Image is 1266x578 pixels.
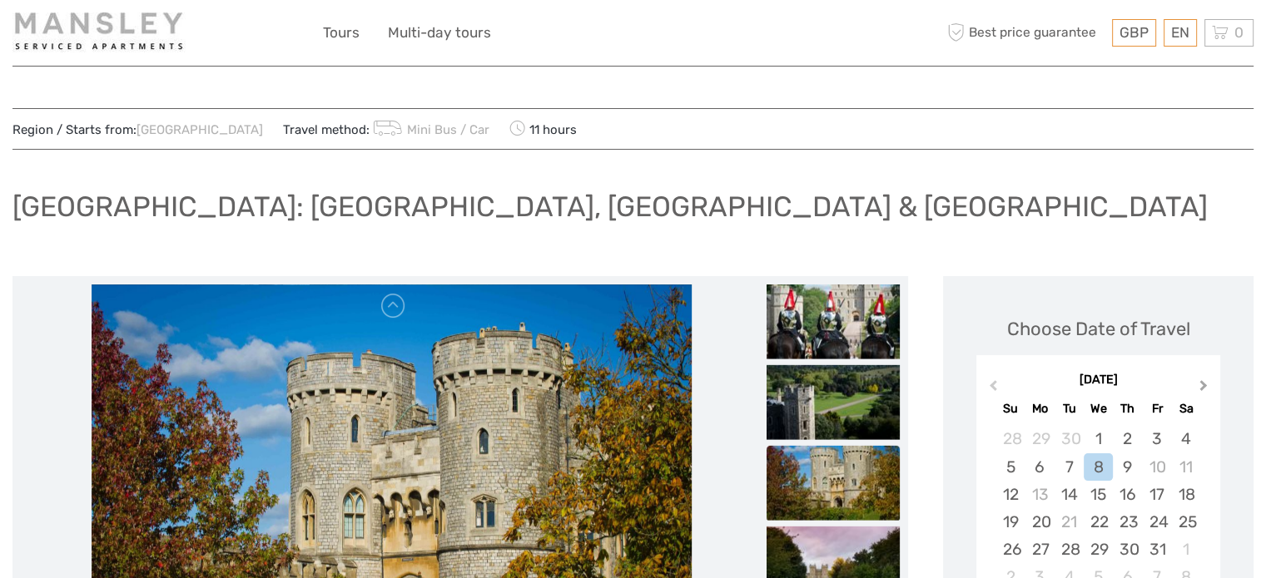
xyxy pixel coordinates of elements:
div: Choose Sunday, September 28th, 2025 [995,425,1025,452]
div: Not available Tuesday, October 21st, 2025 [1055,508,1084,536]
div: Choose Saturday, October 4th, 2025 [1172,425,1201,452]
a: Multi-day tours [388,21,491,45]
div: Choose Monday, October 6th, 2025 [1025,453,1055,481]
div: [DATE] [976,372,1220,389]
span: Travel method: [283,117,489,141]
img: d03ae3747ad5405b9ceba0216eb4d982_slider_thumbnail.jpeg [767,446,900,521]
div: We [1084,398,1113,420]
div: Not available Friday, October 10th, 2025 [1142,453,1171,481]
div: Choose Wednesday, October 15th, 2025 [1084,481,1113,508]
img: 433283bca1c444b4a78a61f8f3d3092c_slider_thumbnail.jpeg [767,365,900,440]
div: Choose Tuesday, October 7th, 2025 [1055,453,1084,481]
span: 11 hours [509,117,577,141]
div: Choose Monday, October 27th, 2025 [1025,536,1055,563]
div: Th [1113,398,1142,420]
button: Open LiveChat chat widget [191,26,211,46]
div: Choose Sunday, October 19th, 2025 [995,508,1025,536]
div: Choose Saturday, November 1st, 2025 [1172,536,1201,563]
div: Choose Friday, October 31st, 2025 [1142,536,1171,563]
div: Choose Tuesday, October 28th, 2025 [1055,536,1084,563]
div: Choose Wednesday, October 29th, 2025 [1084,536,1113,563]
div: Choose Thursday, October 23rd, 2025 [1113,508,1142,536]
div: Su [995,398,1025,420]
div: Tu [1055,398,1084,420]
div: Choose Sunday, October 12th, 2025 [995,481,1025,508]
button: Next Month [1192,376,1219,403]
div: Sa [1172,398,1201,420]
div: Choose Thursday, October 30th, 2025 [1113,536,1142,563]
div: Mo [1025,398,1055,420]
span: Region / Starts from: [12,121,263,139]
a: [GEOGRAPHIC_DATA] [137,122,263,137]
div: Choose Friday, October 24th, 2025 [1142,508,1171,536]
div: Choose Wednesday, October 22nd, 2025 [1084,508,1113,536]
div: Not available Monday, October 13th, 2025 [1025,481,1055,508]
div: Choose Tuesday, October 14th, 2025 [1055,481,1084,508]
div: Fr [1142,398,1171,420]
span: GBP [1120,24,1149,41]
div: Choose Saturday, October 25th, 2025 [1172,508,1201,536]
div: Not available Saturday, October 11th, 2025 [1172,453,1201,481]
div: EN [1164,19,1197,47]
span: Best price guarantee [943,19,1108,47]
div: Choose Thursday, October 16th, 2025 [1113,481,1142,508]
div: Choose Monday, September 29th, 2025 [1025,425,1055,452]
div: Choose Sunday, October 26th, 2025 [995,536,1025,563]
div: Choose Monday, October 20th, 2025 [1025,508,1055,536]
a: Tours [323,21,360,45]
div: Choose Date of Travel [1007,316,1190,342]
p: We're away right now. Please check back later! [23,29,188,42]
h1: [GEOGRAPHIC_DATA]: [GEOGRAPHIC_DATA], [GEOGRAPHIC_DATA] & [GEOGRAPHIC_DATA] [12,190,1208,224]
div: Choose Wednesday, October 1st, 2025 [1084,425,1113,452]
div: Choose Saturday, October 18th, 2025 [1172,481,1201,508]
div: Choose Thursday, October 9th, 2025 [1113,453,1142,481]
div: Choose Friday, October 17th, 2025 [1142,481,1171,508]
button: Previous Month [978,376,1005,403]
img: 228d6367636a45108b4b8d08e4feec16_slider_thumbnail.jpeg [767,284,900,359]
div: Choose Wednesday, October 8th, 2025 [1084,453,1113,481]
div: Choose Friday, October 3rd, 2025 [1142,425,1171,452]
a: Mini Bus / Car [370,122,489,137]
img: 2205-b00dc78e-d6ae-4d62-a8e4-72bfb5d35dfd_logo_small.jpg [12,12,192,53]
div: Choose Sunday, October 5th, 2025 [995,453,1025,481]
span: 0 [1232,24,1246,41]
div: Choose Tuesday, September 30th, 2025 [1055,425,1084,452]
div: Choose Thursday, October 2nd, 2025 [1113,425,1142,452]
